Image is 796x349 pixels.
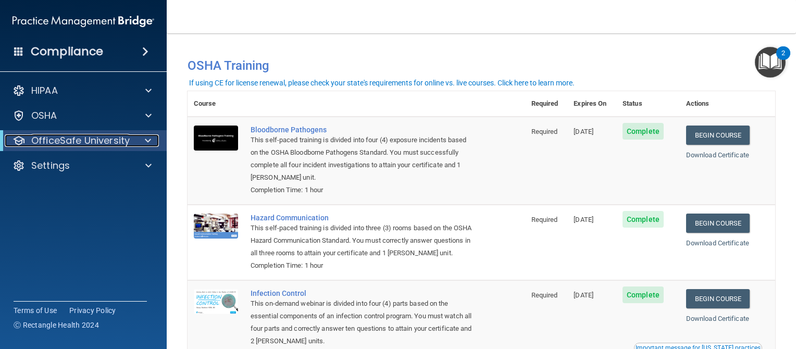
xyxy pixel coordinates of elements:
[623,123,664,140] span: Complete
[31,84,58,97] p: HIPAA
[251,297,473,347] div: This on-demand webinar is divided into four (4) parts based on the essential components of an inf...
[14,305,57,316] a: Terms of Use
[13,134,151,147] a: OfficeSafe University
[574,216,593,223] span: [DATE]
[69,305,116,316] a: Privacy Policy
[13,84,152,97] a: HIPAA
[31,44,103,59] h4: Compliance
[623,286,664,303] span: Complete
[251,126,473,134] a: Bloodborne Pathogens
[251,222,473,259] div: This self-paced training is divided into three (3) rooms based on the OSHA Hazard Communication S...
[686,315,749,322] a: Download Certificate
[31,159,70,172] p: Settings
[251,214,473,222] a: Hazard Communication
[13,159,152,172] a: Settings
[680,91,775,117] th: Actions
[188,78,576,88] button: If using CE for license renewal, please check your state's requirements for online vs. live cours...
[189,79,575,86] div: If using CE for license renewal, please check your state's requirements for online vs. live cours...
[686,239,749,247] a: Download Certificate
[13,11,154,32] img: PMB logo
[188,91,244,117] th: Course
[251,289,473,297] a: Infection Control
[686,289,750,308] a: Begin Course
[781,53,785,67] div: 2
[251,134,473,184] div: This self-paced training is divided into four (4) exposure incidents based on the OSHA Bloodborne...
[755,47,786,78] button: Open Resource Center, 2 new notifications
[31,134,130,147] p: OfficeSafe University
[531,128,558,135] span: Required
[616,91,680,117] th: Status
[531,291,558,299] span: Required
[567,91,616,117] th: Expires On
[686,126,750,145] a: Begin Course
[574,128,593,135] span: [DATE]
[188,58,775,73] h4: OSHA Training
[251,184,473,196] div: Completion Time: 1 hour
[251,259,473,272] div: Completion Time: 1 hour
[623,211,664,228] span: Complete
[14,320,99,330] span: Ⓒ Rectangle Health 2024
[686,151,749,159] a: Download Certificate
[574,291,593,299] span: [DATE]
[13,109,152,122] a: OSHA
[531,216,558,223] span: Required
[686,214,750,233] a: Begin Course
[31,109,57,122] p: OSHA
[525,91,568,117] th: Required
